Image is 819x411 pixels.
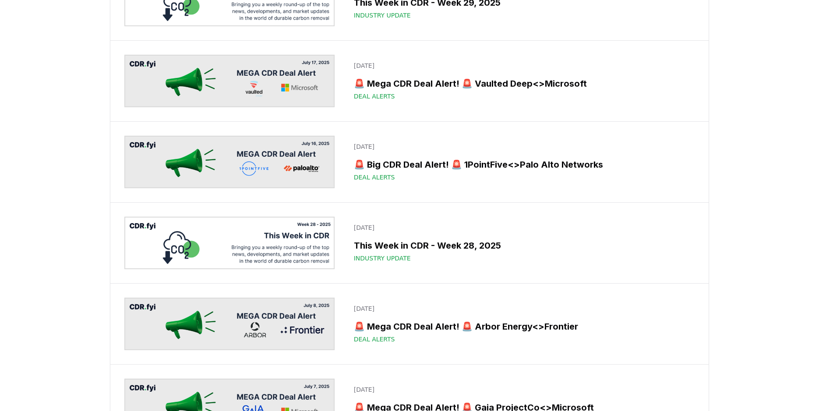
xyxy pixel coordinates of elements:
span: Deal Alerts [354,335,395,344]
h3: 🚨 Mega CDR Deal Alert! 🚨 Arbor Energy<>Frontier [354,320,689,333]
p: [DATE] [354,142,689,151]
a: [DATE]🚨 Mega CDR Deal Alert! 🚨 Vaulted Deep<>MicrosoftDeal Alerts [349,56,695,106]
h3: 🚨 Mega CDR Deal Alert! 🚨 Vaulted Deep<>Microsoft [354,77,689,90]
a: [DATE]🚨 Mega CDR Deal Alert! 🚨 Arbor Energy<>FrontierDeal Alerts [349,299,695,349]
p: [DATE] [354,223,689,232]
span: Deal Alerts [354,92,395,101]
p: [DATE] [354,61,689,70]
a: [DATE]🚨 Big CDR Deal Alert! 🚨 1PointFive<>Palo Alto NetworksDeal Alerts [349,137,695,187]
h3: This Week in CDR - Week 28, 2025 [354,239,689,252]
img: 🚨 Mega CDR Deal Alert! 🚨 Vaulted Deep<>Microsoft blog post image [124,55,335,107]
img: 🚨 Mega CDR Deal Alert! 🚨 Arbor Energy<>Frontier blog post image [124,298,335,350]
a: [DATE]This Week in CDR - Week 28, 2025Industry Update [349,218,695,268]
img: 🚨 Big CDR Deal Alert! 🚨 1PointFive<>Palo Alto Networks blog post image [124,136,335,188]
span: Industry Update [354,254,411,263]
h3: 🚨 Big CDR Deal Alert! 🚨 1PointFive<>Palo Alto Networks [354,158,689,171]
p: [DATE] [354,304,689,313]
p: [DATE] [354,385,689,394]
span: Deal Alerts [354,173,395,182]
span: Industry Update [354,11,411,20]
img: This Week in CDR - Week 28, 2025 blog post image [124,217,335,269]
